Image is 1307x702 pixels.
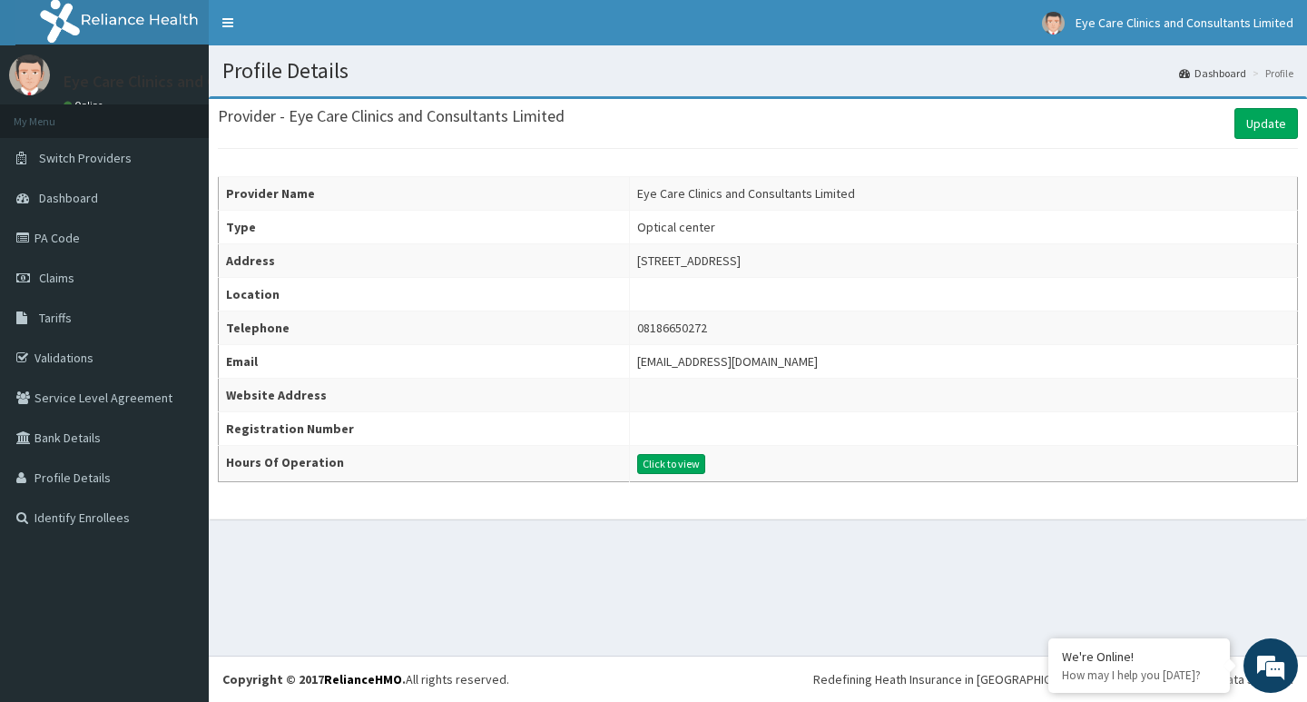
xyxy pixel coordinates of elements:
[222,59,1293,83] h1: Profile Details
[219,177,630,211] th: Provider Name
[637,184,855,203] div: Eye Care Clinics and Consultants Limited
[64,74,350,90] p: Eye Care Clinics and Consultants Limited
[219,244,630,278] th: Address
[219,278,630,311] th: Location
[219,345,630,379] th: Email
[209,656,1307,702] footer: All rights reserved.
[219,412,630,446] th: Registration Number
[637,352,818,371] div: [EMAIL_ADDRESS][DOMAIN_NAME]
[39,270,74,286] span: Claims
[637,454,705,474] button: Click to view
[637,252,741,270] div: [STREET_ADDRESS]
[637,319,707,337] div: 08186650272
[1234,108,1298,139] a: Update
[9,54,50,95] img: User Image
[1179,65,1246,81] a: Dashboard
[219,379,630,412] th: Website Address
[39,310,72,326] span: Tariffs
[1062,648,1216,665] div: We're Online!
[219,211,630,244] th: Type
[219,446,630,482] th: Hours Of Operation
[39,150,132,166] span: Switch Providers
[39,190,98,206] span: Dashboard
[1062,667,1216,683] p: How may I help you today?
[222,671,406,687] strong: Copyright © 2017 .
[218,108,565,124] h3: Provider - Eye Care Clinics and Consultants Limited
[1076,15,1293,31] span: Eye Care Clinics and Consultants Limited
[1042,12,1065,35] img: User Image
[324,671,402,687] a: RelianceHMO
[637,218,715,236] div: Optical center
[219,311,630,345] th: Telephone
[813,670,1293,688] div: Redefining Heath Insurance in [GEOGRAPHIC_DATA] using Telemedicine and Data Science!
[64,99,107,112] a: Online
[1248,65,1293,81] li: Profile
